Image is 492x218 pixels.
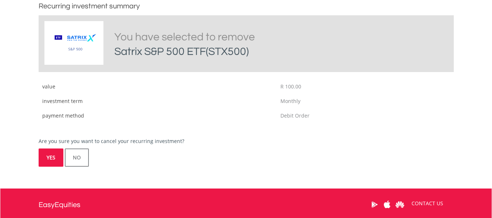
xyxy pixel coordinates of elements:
[39,79,277,94] td: Value
[394,193,406,216] a: Huawei
[39,108,277,123] td: Payment method
[277,94,453,108] td: Monthly
[368,193,381,216] a: Google Play
[39,94,277,108] td: Investment term
[39,1,454,12] h2: Recurring investment summary
[39,148,63,167] button: YES
[406,193,448,214] a: CONTACT US
[277,108,453,123] td: Debit Order
[39,138,184,144] span: Are you sure you want to cancel your recurring investment?
[114,30,343,59] h2: You have selected to remove
[65,148,89,167] a: NO
[381,193,394,216] a: Apple
[48,27,103,60] img: EQU.ZA.STX500.png
[280,83,301,90] span: R 100.00
[114,46,249,57] span: Satrix S&P 500 ETF(STX500)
